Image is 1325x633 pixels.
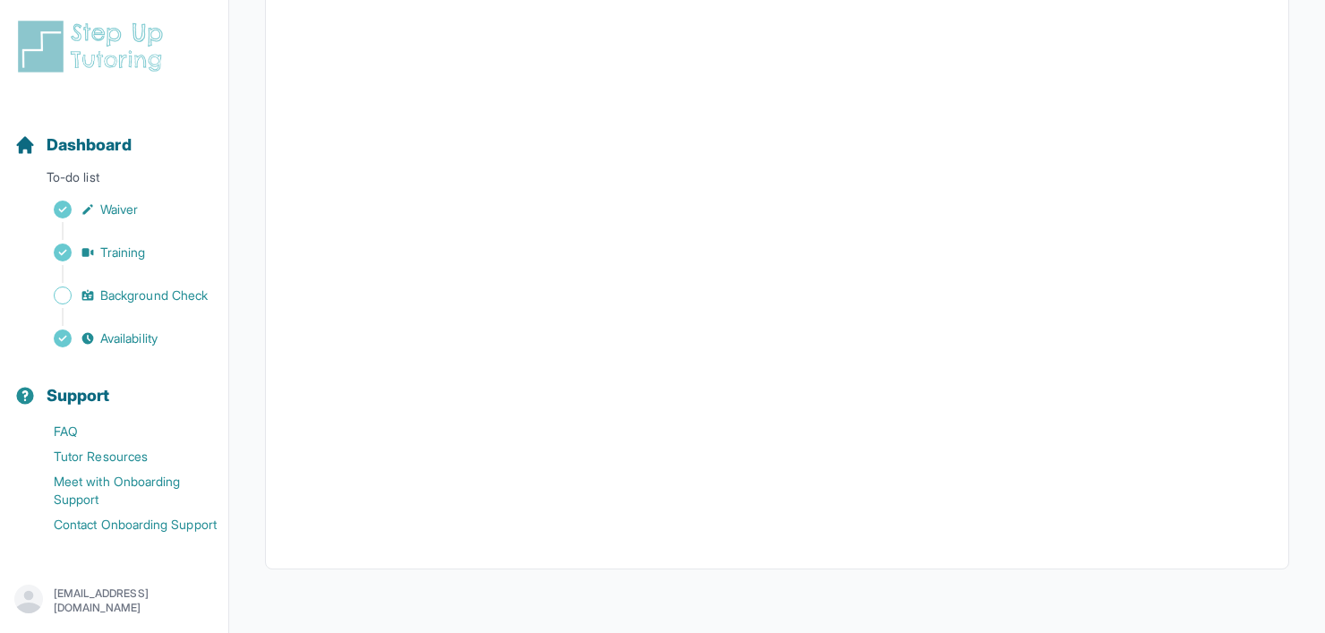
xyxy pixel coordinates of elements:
[14,326,228,351] a: Availability
[14,197,228,222] a: Waiver
[47,133,132,158] span: Dashboard
[7,104,221,165] button: Dashboard
[100,244,146,261] span: Training
[14,469,228,512] a: Meet with Onboarding Support
[100,201,138,218] span: Waiver
[14,133,132,158] a: Dashboard
[14,18,174,75] img: logo
[14,283,228,308] a: Background Check
[7,355,221,415] button: Support
[14,419,228,444] a: FAQ
[14,512,228,537] a: Contact Onboarding Support
[7,168,221,193] p: To-do list
[47,383,110,408] span: Support
[54,586,214,615] p: [EMAIL_ADDRESS][DOMAIN_NAME]
[100,329,158,347] span: Availability
[14,585,214,617] button: [EMAIL_ADDRESS][DOMAIN_NAME]
[14,444,228,469] a: Tutor Resources
[100,287,208,304] span: Background Check
[14,240,228,265] a: Training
